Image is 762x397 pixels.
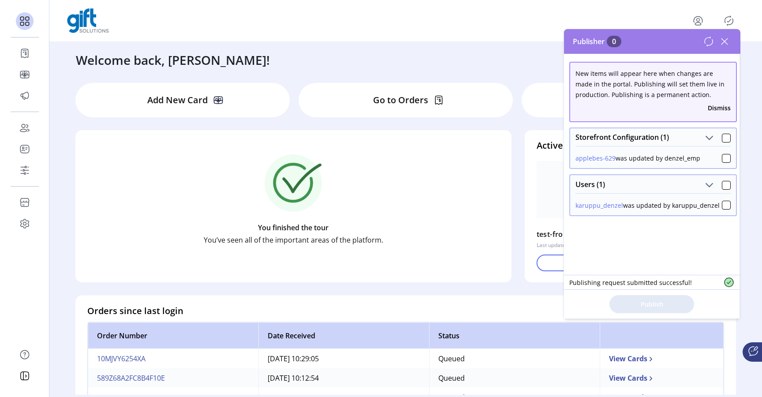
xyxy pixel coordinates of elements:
button: Go to Test [537,255,724,271]
td: [DATE] 10:29:05 [258,349,429,368]
span: New items will appear here when changes are made in the portal. Publishing will set them live in ... [575,69,725,99]
span: Users (1) [575,181,605,188]
h4: Active Storefront [537,139,724,152]
td: View Cards [600,349,724,368]
td: 589Z68A2FC8B4F10E [88,368,258,388]
p: You finished the tour [258,222,329,233]
th: Status [429,322,600,349]
div: was updated by denzel_emp [575,154,700,163]
p: Go to Orders [373,94,428,107]
button: Users (1) [703,179,715,191]
button: Dismiss [708,103,731,112]
button: karuppu_denzel [575,201,623,210]
h3: Welcome back, [PERSON_NAME]! [76,51,270,69]
td: Queued [429,368,600,388]
th: Date Received [258,322,429,349]
td: [DATE] 10:12:54 [258,368,429,388]
p: You’ve seen all of the important areas of the platform. [204,235,383,245]
span: Publisher [573,36,621,47]
td: Queued [429,349,600,368]
div: was updated by karuppu_denzel [575,201,720,210]
img: logo [67,8,109,33]
h4: Orders since last login [87,304,183,318]
th: Order Number [88,322,258,349]
button: Storefront Configuration (1) [703,132,715,144]
p: Last updated: [DATE] 03:18:09 PM [537,241,620,249]
p: test-front [537,227,571,241]
p: Add New Card [147,94,208,107]
span: Publishing request submitted successful! [569,278,692,287]
span: Storefront Configuration (1) [575,134,669,141]
td: 10MJVY6254XA [88,349,258,368]
button: applebes-629 [575,154,616,163]
td: View Cards [600,368,724,388]
button: Publisher Panel [722,14,736,28]
span: 0 [607,36,621,47]
button: menu [691,14,705,28]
